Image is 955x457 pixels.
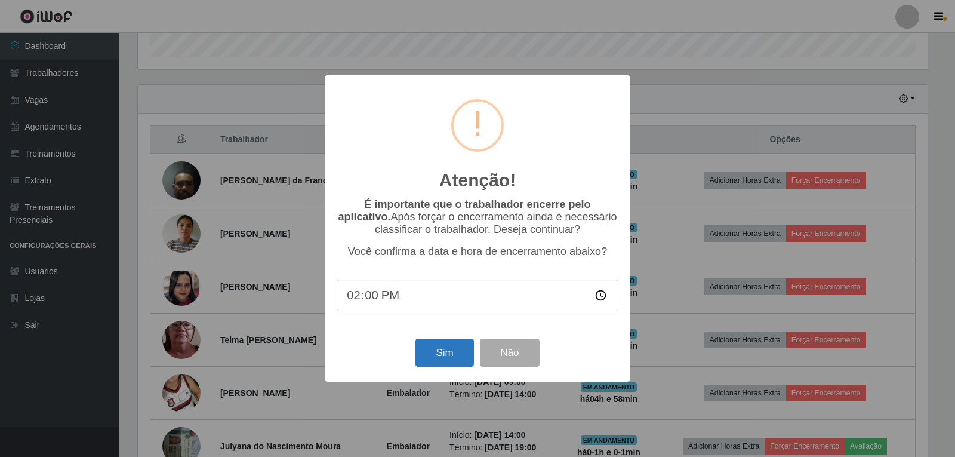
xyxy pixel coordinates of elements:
[337,246,618,258] p: Você confirma a data e hora de encerramento abaixo?
[337,198,618,236] p: Após forçar o encerramento ainda é necessário classificar o trabalhador. Deseja continuar?
[415,339,473,367] button: Sim
[480,339,539,367] button: Não
[338,198,590,223] b: É importante que o trabalhador encerre pelo aplicativo.
[439,170,516,191] h2: Atenção!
